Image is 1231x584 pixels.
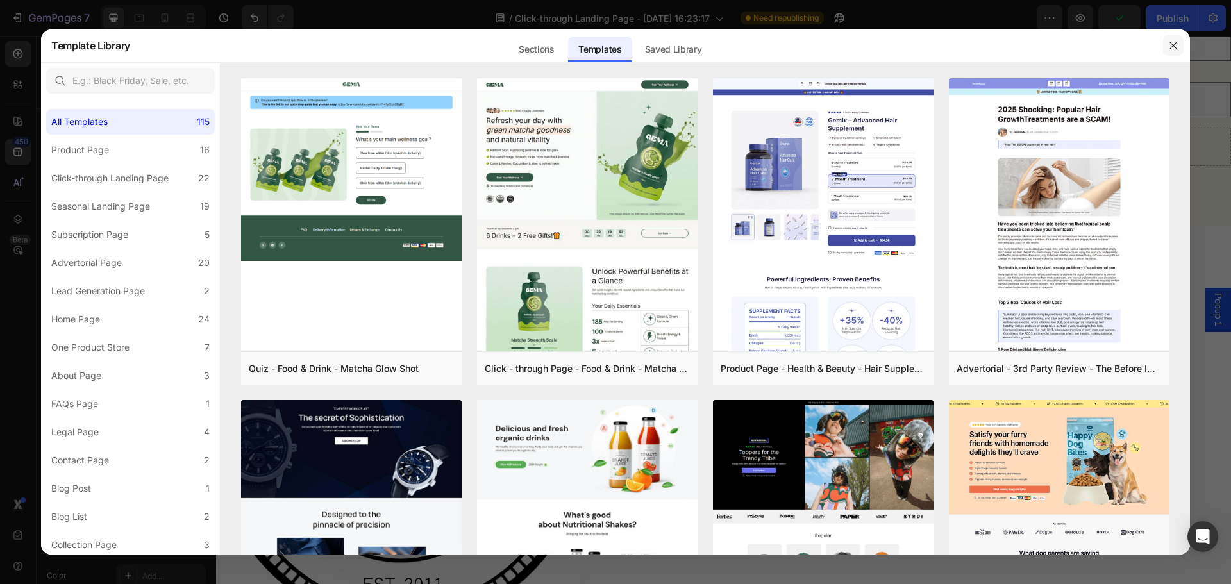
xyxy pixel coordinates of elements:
[51,142,109,158] div: Product Page
[204,453,210,468] div: 2
[508,46,1016,81] input: City
[204,283,210,299] div: 2
[289,383,356,394] div: Drop element here
[485,361,690,376] div: Click - through Page - Food & Drink - Matcha Glow Shot
[204,424,210,440] div: 4
[200,142,210,158] div: 16
[204,537,210,553] div: 3
[206,396,210,412] div: 1
[241,78,462,262] img: quiz-1.png
[51,283,145,299] div: Lead Generation Page
[508,37,564,62] div: Sections
[204,509,210,524] div: 2
[735,106,803,116] div: Drop element here
[51,199,150,214] div: Seasonal Landing Page
[198,312,210,327] div: 24
[568,37,632,62] div: Templates
[1187,521,1218,552] div: Open Intercom Messenger
[523,148,555,167] div: Submit
[51,255,122,271] div: Advertorial Page
[198,255,210,271] div: 20
[205,340,210,355] div: 7
[51,481,91,496] div: Blog Post
[204,368,210,383] div: 3
[46,68,215,94] input: E.g.: Black Friday, Sale, etc.
[548,444,853,501] span: "We create tools for fire-born flavor and fearless living — gear that blends culinary rebellion w...
[51,368,101,383] div: About Page
[51,171,169,186] div: Click-through Landing Page
[51,340,130,355] div: One Product Store
[206,481,210,496] div: 1
[200,199,210,214] div: 19
[51,29,130,62] h2: Template Library
[198,171,210,186] div: 22
[51,453,109,468] div: Contact Page
[635,37,712,62] div: Saved Library
[540,273,776,407] span: More than just tools, it's an experience.
[957,361,1162,376] div: Advertorial - 3rd Party Review - The Before Image - Hair Supplement
[51,424,99,440] div: Legal Page
[197,114,210,129] div: 115
[996,257,1009,290] span: Popup 1
[509,26,1014,45] p: City
[249,361,419,376] div: Quiz - Food & Drink - Matcha Glow Shot
[205,227,210,242] div: 5
[51,312,100,327] div: Home Page
[508,140,571,174] button: Submit
[51,509,87,524] div: Blog List
[51,227,128,242] div: Subscription Page
[51,114,108,129] div: All Templates
[51,396,98,412] div: FAQs Page
[51,537,117,553] div: Collection Page
[721,361,926,376] div: Product Page - Health & Beauty - Hair Supplement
